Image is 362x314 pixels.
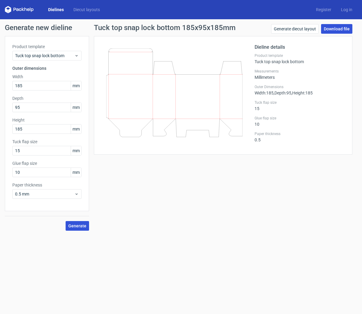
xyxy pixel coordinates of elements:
span: , Depth : 95 [274,91,291,95]
label: Measurements [255,69,345,74]
span: 0.5 mm [15,191,74,197]
label: Depth [12,95,82,101]
h3: Outer dimensions [12,65,82,71]
label: Product template [12,44,82,50]
label: Product template [255,53,345,58]
a: Diecut layouts [69,7,105,13]
span: mm [71,168,81,177]
label: Height [12,117,82,123]
span: Width : 185 [255,91,274,95]
span: mm [71,81,81,90]
a: Dielines [43,7,69,13]
label: Paper thickness [255,131,345,136]
span: mm [71,103,81,112]
a: Log in [336,7,357,13]
label: Glue flap size [255,116,345,121]
label: Glue flap size [12,160,82,166]
h1: Generate new dieline [5,24,357,31]
span: Tuck top snap lock bottom [15,53,74,59]
label: Paper thickness [12,182,82,188]
span: mm [71,146,81,155]
span: Generate [68,224,86,228]
label: Tuck flap size [12,139,82,145]
a: Generate diecut layout [271,24,319,34]
button: Generate [66,221,89,231]
h2: Dieline details [255,44,345,51]
span: mm [71,125,81,134]
div: 0.5 [255,131,345,142]
div: Tuck top snap lock bottom [255,53,345,64]
div: 15 [255,100,345,111]
label: Outer Dimensions [255,85,345,89]
h1: Tuck top snap lock bottom 185x95x185mm [94,24,236,31]
a: Download file [321,24,352,34]
label: Tuck flap size [255,100,345,105]
span: , Height : 185 [291,91,313,95]
a: Register [311,7,336,13]
div: Millimeters [255,69,345,80]
div: 10 [255,116,345,127]
label: Width [12,74,82,80]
